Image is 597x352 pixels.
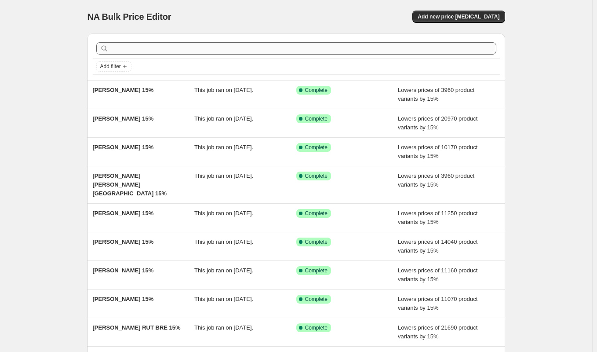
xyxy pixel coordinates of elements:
span: Lowers prices of 21690 product variants by 15% [398,324,477,340]
span: Lowers prices of 20970 product variants by 15% [398,115,477,131]
span: NA Bulk Price Editor [87,12,171,22]
span: [PERSON_NAME] 15% [93,210,154,216]
span: Complete [305,87,328,94]
span: Complete [305,115,328,122]
span: This job ran on [DATE]. [194,296,253,302]
span: Add filter [100,63,121,70]
span: This job ran on [DATE]. [194,144,253,150]
span: Lowers prices of 11070 product variants by 15% [398,296,477,311]
span: Complete [305,296,328,303]
span: This job ran on [DATE]. [194,324,253,331]
span: Lowers prices of 3960 product variants by 15% [398,172,474,188]
span: This job ran on [DATE]. [194,238,253,245]
span: Lowers prices of 14040 product variants by 15% [398,238,477,254]
span: Complete [305,172,328,180]
span: [PERSON_NAME] 15% [93,87,154,93]
button: Add new price [MEDICAL_DATA] [412,11,505,23]
span: Add new price [MEDICAL_DATA] [418,13,499,20]
span: Lowers prices of 3960 product variants by 15% [398,87,474,102]
span: This job ran on [DATE]. [194,267,253,274]
span: [PERSON_NAME] 15% [93,267,154,274]
span: [PERSON_NAME] 15% [93,144,154,150]
button: Add filter [96,61,131,72]
span: [PERSON_NAME] RUT BRE 15% [93,324,181,331]
span: [PERSON_NAME] 15% [93,238,154,245]
span: Lowers prices of 11250 product variants by 15% [398,210,477,225]
span: Complete [305,210,328,217]
span: Complete [305,267,328,274]
span: Complete [305,238,328,246]
span: Lowers prices of 10170 product variants by 15% [398,144,477,159]
span: [PERSON_NAME] 15% [93,115,154,122]
span: Complete [305,324,328,331]
span: This job ran on [DATE]. [194,210,253,216]
span: This job ran on [DATE]. [194,87,253,93]
span: This job ran on [DATE]. [194,115,253,122]
span: [PERSON_NAME] [PERSON_NAME] [GEOGRAPHIC_DATA] 15% [93,172,167,197]
span: [PERSON_NAME] 15% [93,296,154,302]
span: Lowers prices of 11160 product variants by 15% [398,267,477,282]
span: This job ran on [DATE]. [194,172,253,179]
span: Complete [305,144,328,151]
